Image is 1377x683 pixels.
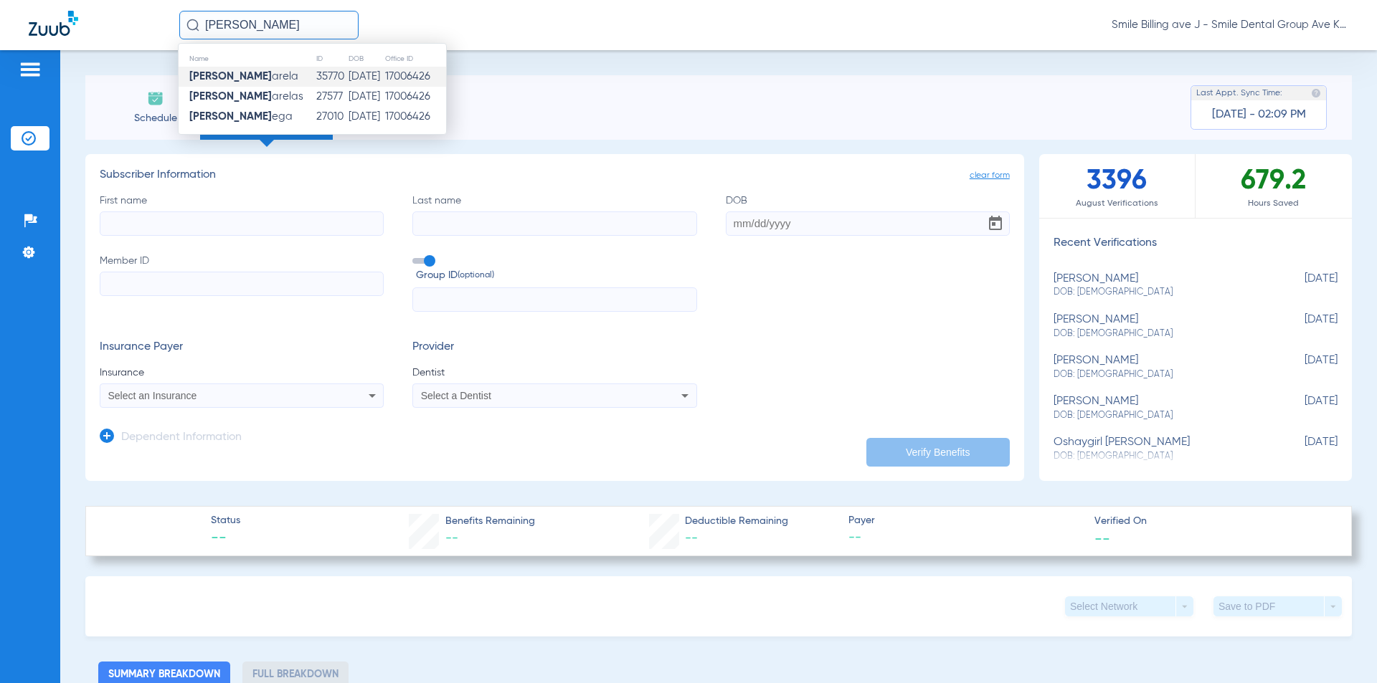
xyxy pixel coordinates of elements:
[981,209,1010,238] button: Open calendar
[19,61,42,78] img: hamburger-icon
[189,71,298,82] span: arela
[445,532,458,545] span: --
[1039,196,1195,211] span: August Verifications
[1266,395,1338,421] span: [DATE]
[100,272,384,296] input: Member ID
[416,268,696,283] span: Group ID
[100,254,384,312] label: Member ID
[100,168,1010,183] h3: Subscriber Information
[726,194,1010,236] label: DOB
[970,168,1010,183] span: clear form
[316,107,348,127] td: 27010
[1054,409,1266,422] span: DOB: [DEMOGRAPHIC_DATA]
[100,194,384,236] label: First name
[685,514,788,529] span: Deductible Remaining
[1305,614,1377,683] iframe: Chat Widget
[348,87,384,107] td: [DATE]
[1266,436,1338,462] span: [DATE]
[1054,286,1266,299] span: DOB: [DEMOGRAPHIC_DATA]
[348,67,384,87] td: [DATE]
[1196,196,1352,211] span: Hours Saved
[316,87,348,107] td: 27577
[1112,18,1348,32] span: Smile Billing ave J - Smile Dental Group Ave K
[1054,313,1266,340] div: [PERSON_NAME]
[1054,395,1266,421] div: [PERSON_NAME]
[186,19,199,32] img: Search Icon
[189,71,272,82] strong: [PERSON_NAME]
[100,366,384,380] span: Insurance
[412,211,696,236] input: Last name
[189,111,272,122] strong: [PERSON_NAME]
[211,513,240,528] span: Status
[121,111,189,125] span: Schedule
[1266,313,1338,340] span: [DATE]
[211,529,240,549] span: --
[1054,436,1266,462] div: oshaygirl [PERSON_NAME]
[100,211,384,236] input: First name
[384,67,446,87] td: 17006426
[1266,272,1338,299] span: [DATE]
[1054,328,1266,340] span: DOB: [DEMOGRAPHIC_DATA]
[384,87,446,107] td: 17006426
[189,111,293,122] span: ega
[179,51,316,67] th: Name
[421,390,491,401] span: Select a Dentist
[848,513,1082,528] span: Payer
[108,390,197,401] span: Select an Insurance
[100,340,384,355] h3: Insurance Payer
[316,67,348,87] td: 35770
[1039,154,1196,218] div: 3396
[348,51,384,67] th: DOB
[384,51,446,67] th: Office ID
[316,51,348,67] th: ID
[189,91,272,102] strong: [PERSON_NAME]
[1311,88,1321,98] img: last sync help info
[412,340,696,355] h3: Provider
[29,11,78,36] img: Zuub Logo
[1196,154,1352,218] div: 679.2
[458,268,494,283] small: (optional)
[848,529,1082,547] span: --
[348,107,384,127] td: [DATE]
[1196,86,1282,100] span: Last Appt. Sync Time:
[445,514,535,529] span: Benefits Remaining
[1054,272,1266,299] div: [PERSON_NAME]
[189,91,303,102] span: arelas
[179,11,359,39] input: Search for patients
[1094,530,1110,545] span: --
[121,431,242,445] h3: Dependent Information
[1212,108,1306,122] span: [DATE] - 02:09 PM
[1094,514,1328,529] span: Verified On
[384,107,446,127] td: 17006426
[1266,354,1338,381] span: [DATE]
[1039,237,1352,251] h3: Recent Verifications
[726,211,1010,236] input: DOBOpen calendar
[147,90,164,107] img: Schedule
[685,532,698,545] span: --
[412,194,696,236] label: Last name
[1054,354,1266,381] div: [PERSON_NAME]
[866,438,1010,467] button: Verify Benefits
[1054,368,1266,381] span: DOB: [DEMOGRAPHIC_DATA]
[412,366,696,380] span: Dentist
